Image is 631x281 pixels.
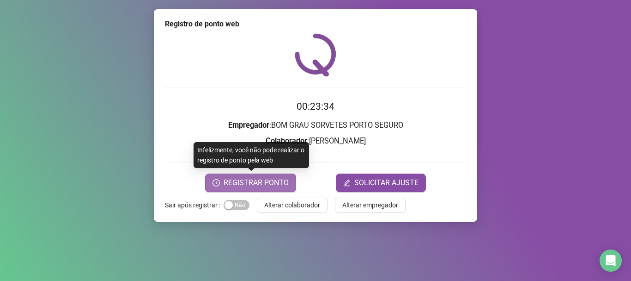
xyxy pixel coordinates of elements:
[212,179,220,187] span: clock-circle
[343,179,351,187] span: edit
[194,142,309,168] div: Infelizmente, você não pode realizar o registro de ponto pela web
[335,198,406,212] button: Alterar empregador
[264,200,320,210] span: Alterar colaborador
[165,135,466,147] h3: : [PERSON_NAME]
[165,198,224,212] label: Sair após registrar
[336,174,426,192] button: editSOLICITAR AJUSTE
[342,200,398,210] span: Alterar empregador
[295,33,336,76] img: QRPoint
[354,177,419,188] span: SOLICITAR AJUSTE
[205,174,296,192] button: REGISTRAR PONTO
[297,101,334,112] time: 00:23:34
[257,198,328,212] button: Alterar colaborador
[266,137,307,145] strong: Colaborador
[165,19,466,30] div: Registro de ponto web
[224,177,289,188] span: REGISTRAR PONTO
[228,121,269,130] strong: Empregador
[600,250,622,272] div: Open Intercom Messenger
[165,119,466,131] h3: : BOM GRAU SORVETES PORTO SEGURO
